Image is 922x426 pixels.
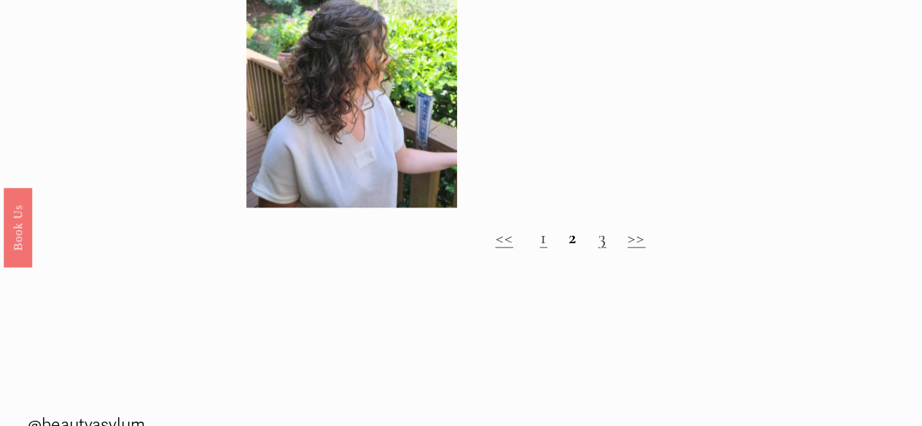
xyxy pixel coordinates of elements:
a: 3 [598,226,606,248]
strong: 2 [569,226,577,248]
a: Book Us [4,187,32,267]
a: << [495,226,513,248]
a: 1 [540,226,547,248]
a: >> [628,226,646,248]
